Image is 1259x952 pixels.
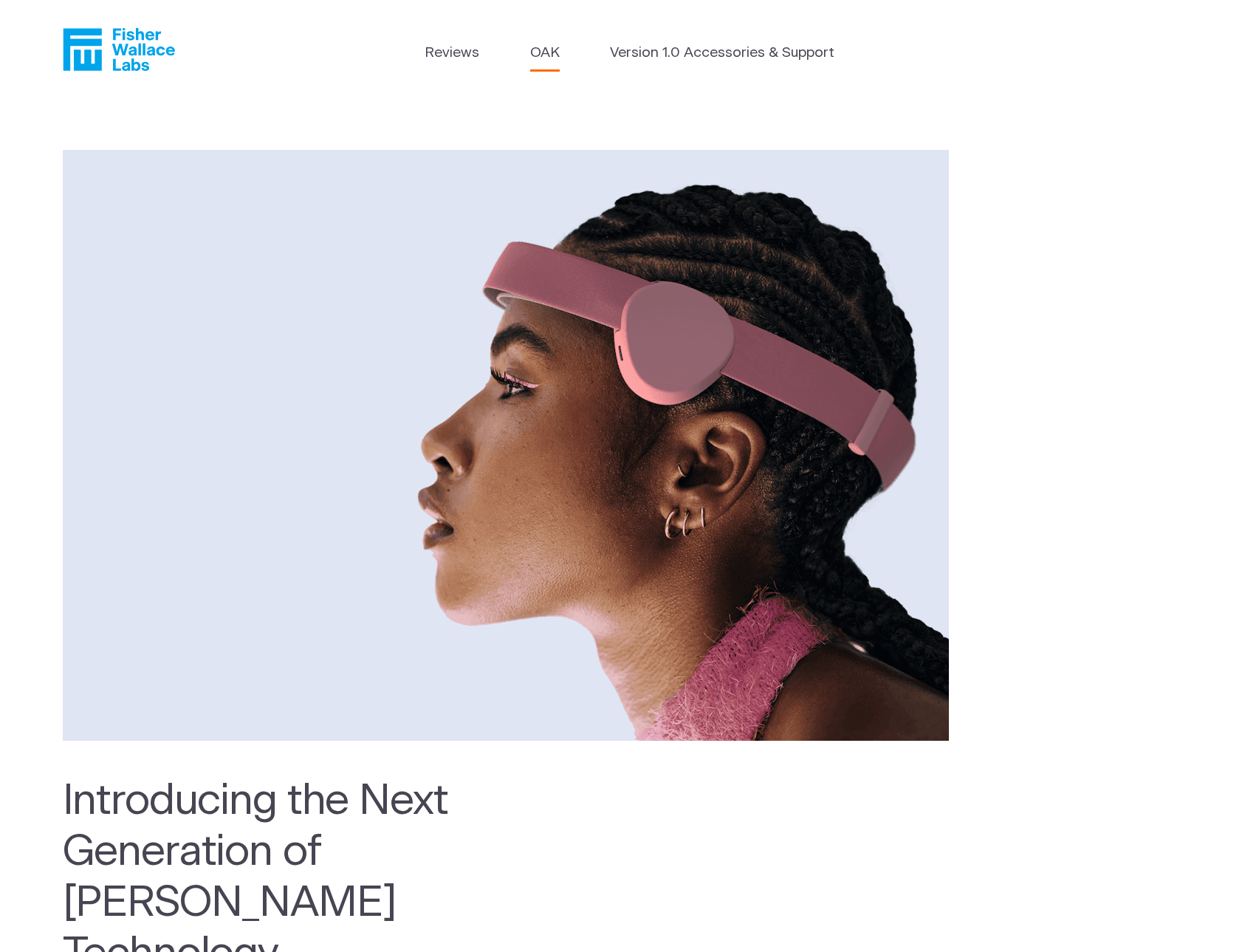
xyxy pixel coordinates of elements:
img: woman_oak_pink.png [63,150,949,741]
a: Fisher Wallace [63,28,175,71]
a: OAK [530,43,560,64]
a: Reviews [425,43,479,64]
a: Version 1.0 Accessories & Support [610,43,834,64]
